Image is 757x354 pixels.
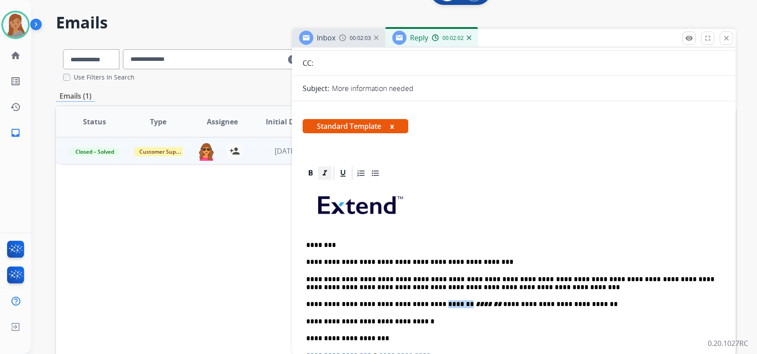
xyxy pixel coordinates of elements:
p: Subject: [303,83,329,94]
mat-icon: list_alt [10,76,21,87]
h2: Emails [56,14,736,32]
mat-icon: person_add [229,146,240,156]
span: Reply [410,33,428,43]
span: [DATE] [275,146,297,156]
mat-icon: history [10,102,21,112]
button: x [390,121,394,131]
div: Bullet List [369,167,382,180]
span: Assignee [207,116,238,127]
div: Ordered List [355,167,368,180]
img: avatar [3,12,28,37]
span: Type [150,116,166,127]
mat-icon: close [722,34,730,42]
span: Initial Date [266,116,306,127]
mat-icon: inbox [10,127,21,138]
span: 00:02:03 [350,35,371,42]
p: CC: [303,58,313,68]
label: Use Filters In Search [74,73,134,82]
p: Emails (1) [56,91,95,102]
span: Customer Support [134,147,192,156]
span: Standard Template [303,119,408,133]
span: Status [83,116,106,127]
div: Underline [336,167,350,180]
mat-icon: clear [288,54,297,65]
p: More information needed [332,83,414,94]
span: 00:02:02 [442,35,464,42]
mat-icon: fullscreen [704,34,712,42]
div: Italic [318,167,331,180]
mat-icon: remove_red_eye [685,34,693,42]
mat-icon: home [10,50,21,61]
p: 0.20.1027RC [708,338,748,349]
div: Bold [304,167,317,180]
span: Closed – Solved [70,147,119,156]
img: agent-avatar [197,142,215,161]
span: Inbox [317,33,335,43]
